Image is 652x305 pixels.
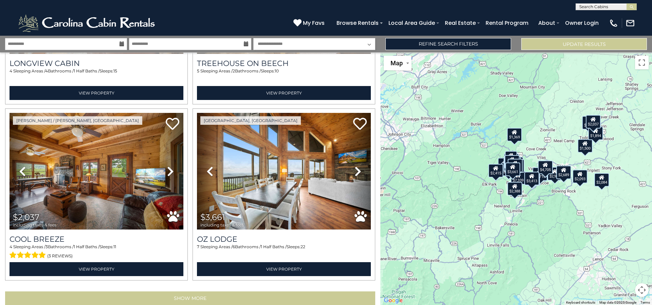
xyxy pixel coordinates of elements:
[521,38,647,50] button: Update Results
[10,235,183,244] a: Cool Breeze
[391,60,403,67] span: Map
[626,18,635,28] img: mail-regular-white.png
[13,212,39,222] span: $2,037
[10,59,183,68] a: Longview Cabin
[303,19,325,27] span: My Favs
[10,262,183,276] a: View Property
[582,116,597,130] div: $1,817
[588,126,603,140] div: $1,894
[17,13,158,33] img: White-1-2.png
[507,182,522,196] div: $2,388
[532,167,547,181] div: $3,716
[197,113,371,230] img: thumbnail_169133993.jpeg
[504,158,519,172] div: $2,282
[233,244,235,249] span: 6
[46,244,48,249] span: 3
[508,159,523,172] div: $1,361
[640,301,650,304] a: Terms (opens in new tab)
[524,172,539,185] div: $3,413
[547,167,562,181] div: $2,928
[599,301,636,304] span: Map data ©2025 Google
[113,244,116,249] span: 11
[293,19,326,28] a: My Favs
[13,223,56,227] span: including taxes & fees
[353,117,367,132] a: Add to favorites
[200,223,244,227] span: including taxes & fees
[301,244,305,249] span: 22
[573,169,587,183] div: $2,093
[333,17,382,29] a: Browse Rentals
[10,244,183,260] div: Sleeping Areas / Bathrooms / Sleeps:
[525,172,540,185] div: $2,308
[562,17,602,29] a: Owner Login
[441,17,479,29] a: Real Estate
[385,38,511,50] a: Refine Search Filters
[505,151,517,164] div: $973
[197,235,371,244] a: Oz Lodge
[488,164,503,177] div: $2,415
[10,113,183,230] img: thumbnail_169112841.jpeg
[507,128,522,141] div: $1,369
[382,296,404,305] a: Open this area in Google Maps (opens a new window)
[197,68,371,84] div: Sleeping Areas / Bathrooms / Sleeps:
[47,252,73,260] span: (3 reviews)
[10,86,183,100] a: View Property
[197,68,199,73] span: 5
[384,56,412,70] button: Change map style
[482,17,532,29] a: Rental Program
[261,244,287,249] span: 1 Half Baths /
[10,244,12,249] span: 4
[13,116,142,125] a: [PERSON_NAME] / [PERSON_NAME], [GEOGRAPHIC_DATA]
[45,68,48,73] span: 4
[578,139,593,153] div: $1,500
[382,296,404,305] img: Google
[74,244,99,249] span: 1 Half Baths /
[197,262,371,276] a: View Property
[275,68,279,73] span: 10
[5,291,375,305] button: Show More
[10,68,183,84] div: Sleeping Areas / Bathrooms / Sleeps:
[197,244,371,260] div: Sleeping Areas / Bathrooms / Sleeps:
[504,158,519,171] div: $2,023
[385,17,438,29] a: Local Area Guide
[556,166,571,179] div: $2,689
[635,283,649,297] button: Map camera controls
[538,160,553,174] div: $4,705
[197,59,371,68] a: Treehouse On Beech
[197,86,371,100] a: View Property
[609,18,618,28] img: phone-regular-white.png
[505,163,520,176] div: $3,661
[113,68,117,73] span: 15
[566,300,595,305] button: Keyboard shortcuts
[200,212,225,222] span: $3,661
[505,155,520,168] div: $1,503
[535,17,559,29] a: About
[166,117,179,132] a: Add to favorites
[197,244,199,249] span: 7
[635,56,649,69] button: Toggle fullscreen view
[511,171,526,184] div: $7,339
[594,173,609,186] div: $2,084
[10,68,12,73] span: 4
[586,115,601,129] div: $2,037
[233,68,235,73] span: 2
[200,116,301,125] a: [GEOGRAPHIC_DATA], [GEOGRAPHIC_DATA]
[74,68,99,73] span: 1 Half Baths /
